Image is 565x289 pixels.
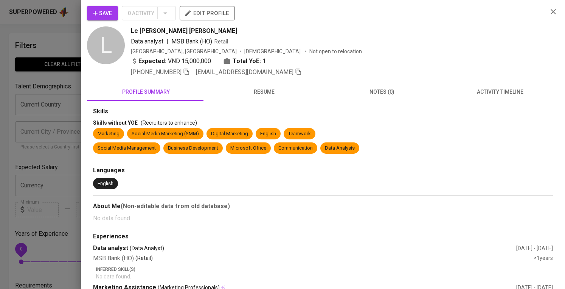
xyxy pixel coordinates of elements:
[138,57,166,66] b: Expected:
[166,37,168,46] span: |
[131,26,237,36] span: Le [PERSON_NAME] [PERSON_NAME]
[278,145,313,152] div: Communication
[98,130,120,138] div: Marketing
[260,130,276,138] div: English
[121,202,230,210] b: (Non-editable data from old database)
[180,10,235,16] a: edit profile
[93,214,553,223] p: No data found.
[93,254,534,263] div: MSB Bank (HO)
[288,130,311,138] div: Teamwork
[93,232,553,241] div: Experiences
[214,39,228,45] span: Retail
[328,87,436,97] span: notes (0)
[98,145,156,152] div: Social Media Management
[93,107,553,116] div: Skills
[131,38,163,45] span: Data analyst
[96,266,553,273] p: Inferred Skill(s)
[262,57,266,66] span: 1
[93,202,553,211] div: About Me
[93,244,516,253] div: Data analyst
[309,48,362,55] p: Not open to relocation
[131,48,237,55] div: [GEOGRAPHIC_DATA], [GEOGRAPHIC_DATA]
[516,244,553,252] div: [DATE] - [DATE]
[186,8,229,18] span: edit profile
[211,130,248,138] div: Digital Marketing
[244,48,302,55] span: [DEMOGRAPHIC_DATA]
[196,68,293,76] span: [EMAIL_ADDRESS][DOMAIN_NAME]
[93,120,138,126] span: Skills without YOE
[96,273,553,280] p: No data found.
[135,254,153,263] p: (Retail)
[233,57,261,66] b: Total YoE:
[131,57,211,66] div: VND 15,000,000
[180,6,235,20] button: edit profile
[87,6,118,20] button: Save
[534,254,553,263] div: <1 years
[130,244,164,252] span: (Data Analyst)
[445,87,554,97] span: activity timeline
[230,145,266,152] div: Microsoft Office
[210,87,318,97] span: resume
[93,166,553,175] div: Languages
[132,130,199,138] div: Social Media Marketing (SMM)
[141,120,197,126] span: (Recruiters to enhance)
[92,87,200,97] span: profile summary
[171,38,212,45] span: MSB Bank (HO)
[87,26,125,64] div: L
[325,145,355,152] div: Data Analysis
[98,180,113,187] div: English
[168,145,218,152] div: Business Development
[93,9,112,18] span: Save
[131,68,182,76] span: [PHONE_NUMBER]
